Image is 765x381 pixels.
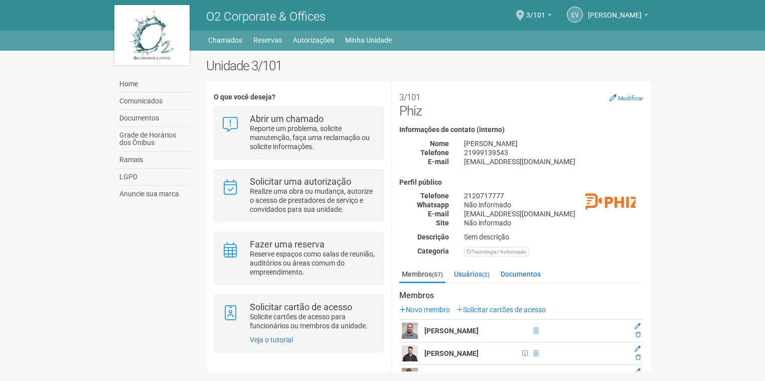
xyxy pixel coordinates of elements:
[498,267,543,282] a: Documentos
[399,92,420,102] small: 3/101
[293,33,334,47] a: Autorizações
[456,232,651,241] div: Sem descrição
[117,110,191,127] a: Documentos
[399,88,643,118] h2: Phiz
[214,93,384,101] h4: O que você deseja?
[428,158,449,166] strong: E-mail
[420,192,449,200] strong: Telefone
[456,218,651,227] div: Não informado
[636,354,641,361] a: Excluir membro
[451,267,492,282] a: Usuários(2)
[208,33,242,47] a: Chamados
[585,179,636,229] img: business.png
[399,306,450,314] a: Novo membro
[250,239,325,249] strong: Fazer uma reserva
[430,140,449,148] strong: Nome
[424,327,479,335] strong: [PERSON_NAME]
[250,113,324,124] strong: Abrir um chamado
[609,94,643,102] a: Modificar
[482,271,490,278] small: (2)
[222,303,376,330] a: Solicitar cartão de acesso Solicite cartões de acesso para funcionários ou membros da unidade.
[399,267,445,283] a: Membros(57)
[424,349,479,357] strong: [PERSON_NAME]
[114,5,190,65] img: logo.jpg
[588,13,648,21] a: [PERSON_NAME]
[117,76,191,93] a: Home
[588,2,642,19] span: Eduany Vidal
[250,312,376,330] p: Solicite cartões de acesso para funcionários ou membros da unidade.
[222,114,376,151] a: Abrir um chamado Reporte um problema, solicite manutenção, faça uma reclamação ou solicite inform...
[206,58,651,73] h2: Unidade 3/101
[117,169,191,186] a: LGPD
[250,302,352,312] strong: Solicitar cartão de acesso
[432,271,443,278] small: (57)
[250,336,293,344] a: Veja o tutorial
[456,139,651,148] div: [PERSON_NAME]
[636,331,641,338] a: Excluir membro
[417,247,449,255] strong: Categoria
[117,152,191,169] a: Ramais
[206,10,326,24] span: O2 Corporate & Offices
[420,149,449,157] strong: Telefone
[428,210,449,218] strong: E-mail
[456,157,651,166] div: [EMAIL_ADDRESS][DOMAIN_NAME]
[526,13,552,21] a: 3/101
[250,124,376,151] p: Reporte um problema, solicite manutenção, faça uma reclamação ou solicite informações.
[526,2,545,19] span: 3/101
[399,291,643,300] strong: Membros
[117,186,191,202] a: Anuncie sua marca
[417,201,449,209] strong: Whatsapp
[635,323,641,330] a: Editar membro
[402,323,418,339] img: user.png
[456,209,651,218] div: [EMAIL_ADDRESS][DOMAIN_NAME]
[567,7,583,23] a: EV
[618,95,643,102] small: Modificar
[456,148,651,157] div: 21999139543
[399,179,643,186] h4: Perfil público
[117,127,191,152] a: Grade de Horários dos Ônibus
[456,200,651,209] div: Não informado
[253,33,282,47] a: Reservas
[635,345,641,352] a: Editar membro
[402,345,418,361] img: user.png
[250,176,351,187] strong: Solicitar uma autorização
[417,233,449,241] strong: Descrição
[250,249,376,277] p: Reserve espaços como salas de reunião, auditórios ou áreas comum do empreendimento.
[345,33,392,47] a: Minha Unidade
[222,177,376,214] a: Solicitar uma autorização Realize uma obra ou mudança, autorize o acesso de prestadores de serviç...
[635,368,641,375] a: Editar membro
[399,126,643,134] h4: Informações de contato (interno)
[222,240,376,277] a: Fazer uma reserva Reserve espaços como salas de reunião, auditórios ou áreas comum do empreendime...
[464,247,529,257] div: Tecnologia / Automação
[436,219,449,227] strong: Site
[250,187,376,214] p: Realize uma obra ou mudança, autorize o acesso de prestadores de serviço e convidados para sua un...
[456,306,546,314] a: Solicitar cartões de acesso
[456,191,651,200] div: 2120717777
[117,93,191,110] a: Comunicados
